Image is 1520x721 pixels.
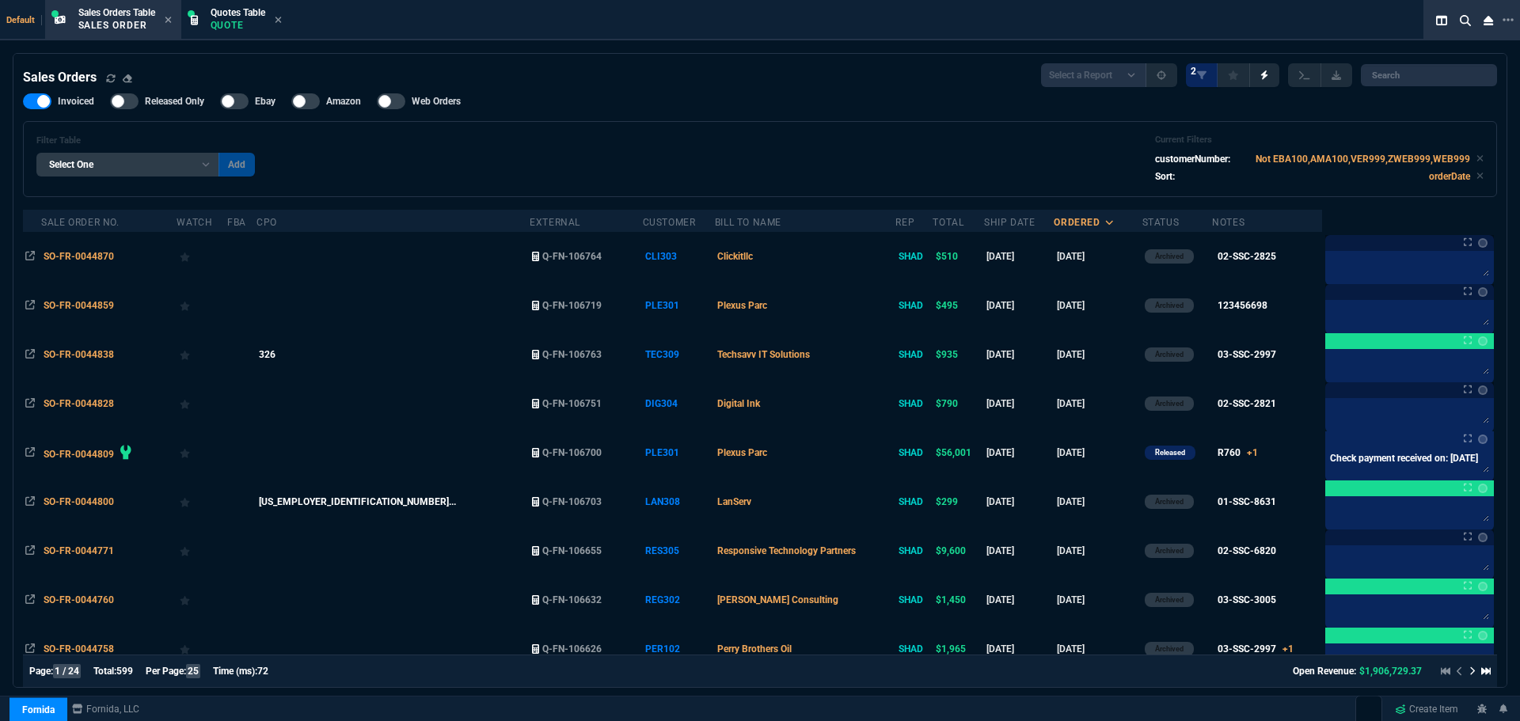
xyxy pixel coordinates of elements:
td: PER102 [643,624,715,674]
span: SO-FR-0044760 [44,594,114,605]
nx-icon: Search [1453,11,1477,30]
span: Sales Orders Table [78,7,155,18]
span: +1 [1282,643,1294,655]
td: [DATE] [1054,232,1142,281]
span: Plexus Parc [717,300,767,311]
td: SHAD [895,526,933,575]
nx-icon: Open New Tab [1503,13,1514,28]
div: 02-SSC-2821 [1218,397,1276,411]
td: $790 [933,379,984,428]
p: Sales Order [78,19,155,32]
span: +1 [1247,447,1258,458]
h4: Sales Orders [23,68,97,87]
div: Add to Watchlist [180,491,225,513]
td: TEC309 [643,330,715,379]
span: 599 [116,666,133,677]
span: Page: [29,666,53,677]
span: $1,906,729.37 [1359,666,1422,677]
h6: Current Filters [1155,135,1484,146]
span: Ebay [255,95,275,108]
div: Total [933,216,963,229]
td: RES305 [643,526,715,575]
span: Q-FN-106764 [542,251,602,262]
span: SO-FR-0044870 [44,251,114,262]
span: Invoiced [58,95,94,108]
span: Perry Brothers Oil [717,643,792,655]
p: Sort: [1155,169,1175,184]
h6: Filter Table [36,135,255,146]
div: Add to Watchlist [180,343,225,366]
td: [DATE] [1054,281,1142,330]
div: External [530,216,580,229]
span: Clickitllc [717,251,753,262]
td: [DATE] [984,477,1054,526]
span: SO-FR-0044800 [44,496,114,507]
span: Amazon [326,95,361,108]
span: Quotes Table [211,7,265,18]
div: FBA [227,216,246,229]
span: Q-FN-106719 [542,300,602,311]
td: PLE301 [643,281,715,330]
p: Archived [1155,643,1184,655]
td: [DATE] [984,575,1054,624]
td: $9,600 [933,526,984,575]
td: [DATE] [984,330,1054,379]
nx-icon: Open In Opposite Panel [25,545,35,556]
nx-fornida-value: 326 [259,347,527,362]
div: Customer [643,216,696,229]
span: Time (ms): [213,666,257,677]
span: Q-FN-106655 [542,545,602,556]
td: [DATE] [1054,477,1142,526]
nx-icon: Open In Opposite Panel [25,300,35,311]
td: [DATE] [984,428,1054,477]
span: 2 [1191,65,1196,78]
span: LanServ [717,496,751,507]
nx-icon: Open In Opposite Panel [25,349,35,360]
nx-fornida-value: 68-08122025 [259,495,527,509]
input: Search [1361,64,1497,86]
a: msbcCompanyName [67,702,144,716]
div: 01-SSC-8631 [1218,495,1276,509]
nx-icon: Close Tab [275,14,282,27]
div: Add to Watchlist [180,589,225,611]
td: $299 [933,477,984,526]
span: SO-FR-0044809 [44,449,114,460]
span: Digital Ink [717,398,760,409]
p: Archived [1155,397,1184,410]
div: 02-SSC-2825 [1218,249,1276,264]
span: SO-FR-0044838 [44,349,114,360]
td: [DATE] [1054,526,1142,575]
nx-icon: Open In Opposite Panel [25,398,35,409]
td: CLI303 [643,232,715,281]
code: orderDate [1429,171,1470,182]
p: Released [1155,446,1185,459]
div: 03-SSC-2997+1 [1218,642,1294,656]
div: Add to Watchlist [180,294,225,317]
td: LAN308 [643,477,715,526]
td: [DATE] [1054,575,1142,624]
div: Status [1142,216,1180,229]
p: Archived [1155,299,1184,312]
span: Released Only [145,95,204,108]
p: customerNumber: [1155,152,1230,166]
td: SHAD [895,575,933,624]
td: SHAD [895,477,933,526]
span: Q-FN-106632 [542,594,602,605]
div: R760+1 [1218,446,1258,460]
td: SHAD [895,232,933,281]
td: [DATE] [984,624,1054,674]
div: Watch [177,216,212,229]
td: $56,001 [933,428,984,477]
div: Sale Order No. [41,216,119,229]
span: Q-FN-106703 [542,496,602,507]
div: Add to Watchlist [180,540,225,562]
td: [DATE] [984,526,1054,575]
span: 25 [186,664,200,678]
td: $1,450 [933,575,984,624]
td: DIG304 [643,379,715,428]
span: SO-FR-0044771 [44,545,114,556]
td: [DATE] [1054,428,1142,477]
span: Q-FN-106700 [542,447,602,458]
span: Q-FN-106763 [542,349,602,360]
span: 72 [257,666,268,677]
